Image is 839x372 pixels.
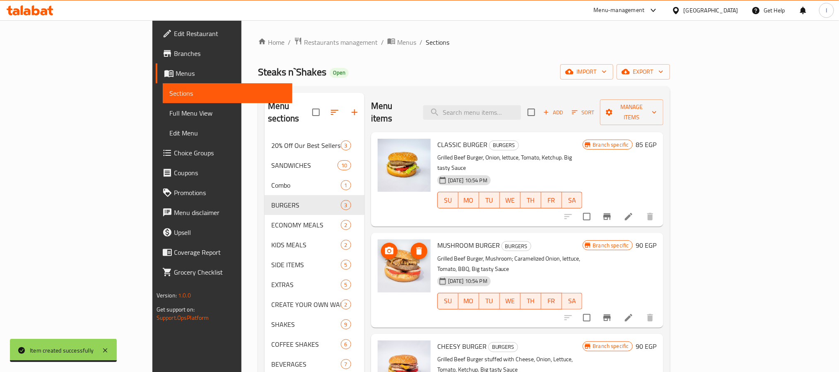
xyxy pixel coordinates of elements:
button: export [617,64,670,80]
button: SA [562,192,583,208]
span: Sort items [567,106,600,119]
a: Restaurants management [294,37,378,48]
button: TU [479,293,500,309]
button: upload picture [381,243,398,259]
li: / [419,37,422,47]
a: Upsell [156,222,292,242]
button: TH [521,192,541,208]
li: / [381,37,384,47]
span: 2 [341,241,351,249]
button: MO [458,293,479,309]
span: Menus [397,37,416,47]
button: Manage items [600,99,663,125]
div: items [341,260,351,270]
span: MO [462,194,476,206]
span: 5 [341,261,351,269]
span: Open [330,69,349,76]
span: 2 [341,221,351,229]
div: Item created successfully [30,346,94,355]
span: 5 [341,281,351,289]
span: BURGERS [489,140,518,150]
div: items [341,220,351,230]
a: Menus [387,37,416,48]
span: Select to update [578,208,595,225]
span: ECONOMY MEALS [271,220,341,230]
span: TU [482,194,497,206]
p: Grilled Beef Burger, Onion, lettuce, Tomato, Ketchup. Big tasty Sauce [437,152,583,173]
input: search [423,105,521,120]
span: COFFEE SHAKES [271,339,341,349]
div: items [338,160,351,170]
span: BEVERAGES [271,359,341,369]
h6: 85 EGP [636,139,657,150]
a: Branches [156,43,292,63]
span: BURGERS [489,342,518,352]
div: SHAKES9 [265,314,364,334]
span: TH [524,194,538,206]
div: items [341,140,351,150]
span: SA [565,295,579,307]
button: delete [640,308,660,328]
span: Sections [426,37,449,47]
button: delete image [411,243,427,259]
span: 1.0.0 [178,290,191,301]
span: CHEESY BURGER [437,340,487,353]
img: MUSHROOM BURGER [378,239,431,292]
h2: Menu items [371,100,413,125]
span: 6 [341,341,351,348]
a: Support.OpsPlatform [157,312,209,323]
div: BURGERS3 [265,195,364,215]
span: Promotions [174,188,286,198]
span: WE [503,194,517,206]
span: Edit Restaurant [174,29,286,39]
div: BURGERS [488,342,518,352]
span: Select to update [578,309,595,326]
button: WE [500,293,521,309]
button: import [560,64,613,80]
span: Branches [174,48,286,58]
span: [DATE] 10:54 PM [445,176,491,184]
span: EXTRAS [271,280,341,290]
span: Sections [169,88,286,98]
div: CREATE YOUR OWN WAFFLE2 [265,295,364,314]
div: Combo1 [265,175,364,195]
span: WE [503,295,517,307]
span: 7 [341,360,351,368]
button: Add section [345,102,364,122]
div: items [341,180,351,190]
span: Manage items [607,102,657,123]
a: Edit Menu [163,123,292,143]
span: Version: [157,290,177,301]
div: SANDWICHES [271,160,338,170]
button: delete [640,207,660,227]
button: TU [479,192,500,208]
span: KIDS MEALS [271,240,341,250]
span: BURGERS [271,200,341,210]
span: export [623,67,663,77]
span: 9 [341,321,351,329]
span: TH [524,295,538,307]
div: items [341,339,351,349]
span: Choice Groups [174,148,286,158]
span: Branch specific [590,242,632,249]
a: Edit Restaurant [156,24,292,43]
img: CLASSIC BURGER [378,139,431,192]
span: Edit Menu [169,128,286,138]
span: Coverage Report [174,247,286,257]
button: MO [458,192,479,208]
span: Get support on: [157,304,195,315]
div: [GEOGRAPHIC_DATA] [684,6,738,15]
span: Add [542,108,564,117]
span: 2 [341,301,351,309]
span: SIDE ITEMS [271,260,341,270]
div: ECONOMY MEALS2 [265,215,364,235]
button: Sort [570,106,597,119]
div: items [341,240,351,250]
div: items [341,319,351,329]
h6: 90 EGP [636,341,657,352]
h6: 90 EGP [636,239,657,251]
